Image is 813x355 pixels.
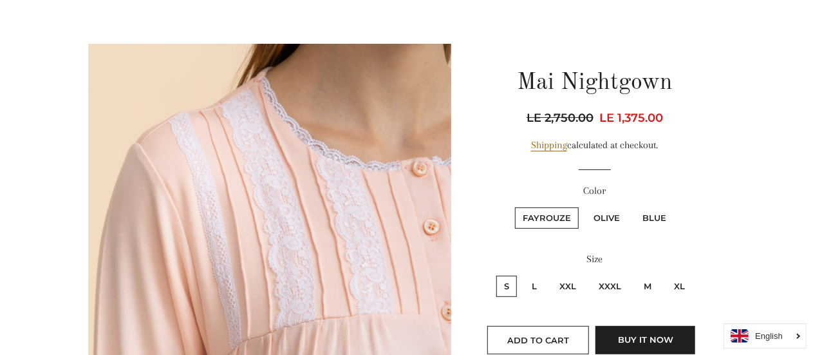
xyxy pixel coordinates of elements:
label: M [636,276,659,297]
label: XXL [552,276,584,297]
a: English [731,329,799,343]
a: Shipping [531,139,567,151]
label: Color [480,183,709,199]
label: Fayrouze [515,207,579,229]
span: LE 1,375.00 [599,111,663,125]
label: Blue [635,207,674,229]
label: S [496,276,517,297]
div: calculated at checkout. [480,137,709,153]
label: XL [666,276,693,297]
i: English [755,332,783,340]
span: LE 2,750.00 [527,109,597,127]
label: Size [480,251,709,267]
button: Add to Cart [487,326,589,354]
h1: Mai Nightgown [480,67,709,99]
span: Add to Cart [507,335,569,345]
label: L [524,276,545,297]
label: XXXL [591,276,629,297]
label: Olive [586,207,628,229]
button: Buy it now [595,326,695,354]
